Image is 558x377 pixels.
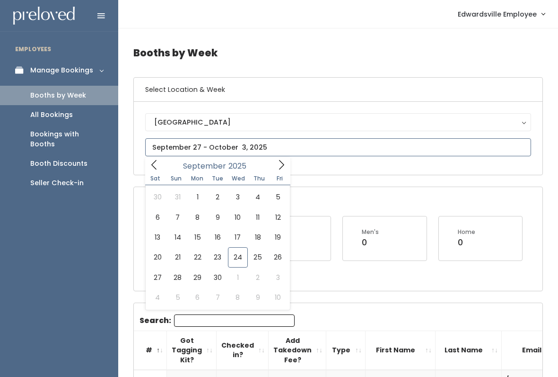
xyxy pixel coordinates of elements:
[362,236,379,249] div: 0
[269,331,326,370] th: Add Takedown Fee?: activate to sort column ascending
[268,207,288,227] span: September 12, 2025
[248,207,268,227] span: September 11, 2025
[228,227,248,247] span: September 17, 2025
[145,138,531,156] input: September 27 - October 3, 2025
[145,113,531,131] button: [GEOGRAPHIC_DATA]
[208,227,227,247] span: September 16, 2025
[228,176,249,181] span: Wed
[228,268,248,287] span: October 1, 2025
[148,187,167,207] span: August 30, 2025
[248,268,268,287] span: October 2, 2025
[134,331,167,370] th: #: activate to sort column descending
[188,268,208,287] span: September 29, 2025
[208,187,227,207] span: September 2, 2025
[249,176,270,181] span: Thu
[208,207,227,227] span: September 9, 2025
[228,187,248,207] span: September 3, 2025
[154,117,522,127] div: [GEOGRAPHIC_DATA]
[448,4,554,24] a: Edwardsville Employee
[13,7,75,25] img: preloved logo
[167,187,187,207] span: August 31, 2025
[208,247,227,267] span: September 23, 2025
[268,227,288,247] span: September 19, 2025
[166,176,187,181] span: Sun
[167,287,187,307] span: October 5, 2025
[30,178,84,188] div: Seller Check-in
[188,287,208,307] span: October 6, 2025
[248,287,268,307] span: October 9, 2025
[188,227,208,247] span: September 15, 2025
[167,268,187,287] span: September 28, 2025
[207,176,228,181] span: Tue
[133,40,543,66] h4: Booths by Week
[458,9,537,19] span: Edwardsville Employee
[436,331,502,370] th: Last Name: activate to sort column ascending
[268,268,288,287] span: October 3, 2025
[228,287,248,307] span: October 8, 2025
[187,176,208,181] span: Mon
[145,176,166,181] span: Sat
[248,247,268,267] span: September 25, 2025
[148,227,167,247] span: September 13, 2025
[167,207,187,227] span: September 7, 2025
[268,247,288,267] span: September 26, 2025
[228,247,248,267] span: September 24, 2025
[30,129,103,149] div: Bookings with Booths
[183,162,226,170] span: September
[148,247,167,267] span: September 20, 2025
[228,207,248,227] span: September 10, 2025
[148,268,167,287] span: September 27, 2025
[248,187,268,207] span: September 4, 2025
[268,187,288,207] span: September 5, 2025
[188,207,208,227] span: September 8, 2025
[30,110,73,120] div: All Bookings
[458,228,475,236] div: Home
[174,314,295,327] input: Search:
[167,227,187,247] span: September 14, 2025
[208,287,227,307] span: October 7, 2025
[167,331,217,370] th: Got Tagging Kit?: activate to sort column ascending
[167,247,187,267] span: September 21, 2025
[188,187,208,207] span: September 1, 2025
[326,331,366,370] th: Type: activate to sort column ascending
[217,331,269,370] th: Checked in?: activate to sort column ascending
[208,268,227,287] span: September 30, 2025
[248,227,268,247] span: September 18, 2025
[148,287,167,307] span: October 4, 2025
[30,159,87,169] div: Booth Discounts
[30,90,86,100] div: Booths by Week
[188,247,208,267] span: September 22, 2025
[134,78,542,102] h6: Select Location & Week
[226,160,254,172] input: Year
[268,287,288,307] span: October 10, 2025
[366,331,436,370] th: First Name: activate to sort column ascending
[458,236,475,249] div: 0
[148,207,167,227] span: September 6, 2025
[362,228,379,236] div: Men's
[270,176,290,181] span: Fri
[139,314,295,327] label: Search:
[30,65,93,75] div: Manage Bookings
